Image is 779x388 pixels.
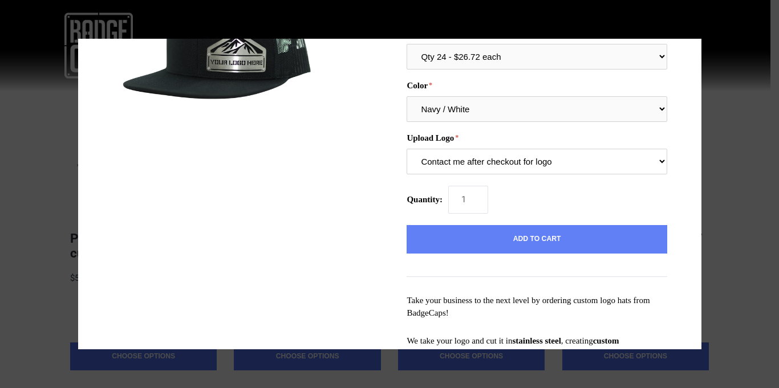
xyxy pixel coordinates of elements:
span: Quantity: [407,195,443,204]
strong: make your brand stand out [449,349,549,358]
p: We take your logo and cut it in , creating to . [407,334,667,360]
p: Take your business to the next level by ordering custom logo hats from BadgeCaps! [407,293,667,319]
label: Color [407,81,667,91]
strong: stainless steel [512,336,561,345]
label: Upload Logo [407,133,667,143]
strong: custom headwear [407,336,619,358]
button: Add to Cart [407,225,667,254]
